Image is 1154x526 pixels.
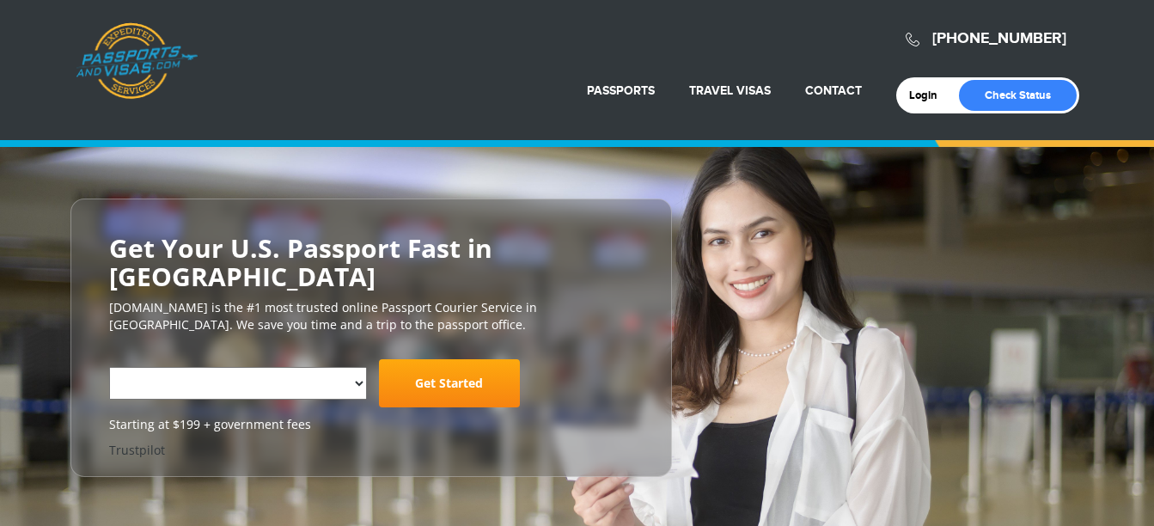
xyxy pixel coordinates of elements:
h2: Get Your U.S. Passport Fast in [GEOGRAPHIC_DATA] [109,234,633,291]
span: Starting at $199 + government fees [109,416,633,433]
a: Passports [587,83,655,98]
a: Login [909,89,949,102]
a: [PHONE_NUMBER] [932,29,1066,48]
a: Check Status [959,80,1077,111]
a: Travel Visas [689,83,771,98]
a: Passports & [DOMAIN_NAME] [76,22,198,100]
a: Contact [805,83,862,98]
a: Get Started [379,359,520,407]
p: [DOMAIN_NAME] is the #1 most trusted online Passport Courier Service in [GEOGRAPHIC_DATA]. We sav... [109,299,633,333]
a: Trustpilot [109,442,165,458]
